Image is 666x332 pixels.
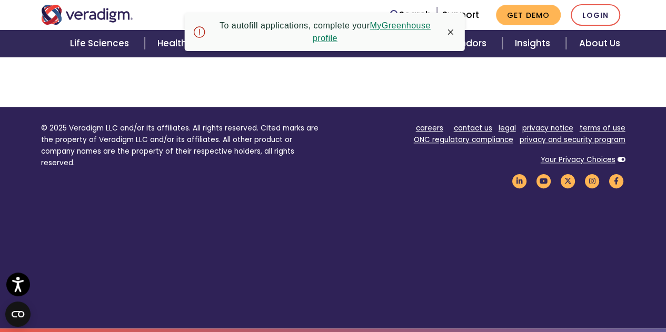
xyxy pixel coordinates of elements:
a: Search [390,8,431,22]
a: Get Demo [496,5,561,25]
a: About Us [566,30,632,57]
a: terms of use [580,123,625,133]
a: legal [499,123,516,133]
p: To autofill applications, complete your [214,19,436,45]
a: Health IT Vendors [394,30,502,57]
img: Veradigm logo [41,5,133,25]
a: Life Sciences [57,30,145,57]
a: Your Privacy Choices [541,155,615,165]
a: Login [571,4,620,26]
a: privacy notice [522,123,573,133]
a: Veradigm Twitter Link [559,176,577,186]
a: privacy and security program [520,135,625,145]
a: Insights [502,30,566,57]
a: Veradigm Facebook Link [608,176,625,186]
p: © 2025 Veradigm LLC and/or its affiliates. All rights reserved. Cited marks are the property of V... [41,123,325,168]
button: Open CMP widget [5,301,31,327]
a: Veradigm YouTube Link [535,176,553,186]
a: Support [442,8,479,21]
a: Veradigm Instagram Link [583,176,601,186]
a: Veradigm LinkedIn Link [511,176,529,186]
a: Health Plans + Payers [145,30,271,57]
a: contact us [454,123,492,133]
a: ONC regulatory compliance [414,135,513,145]
a: MyGreenhouse profile [313,21,431,43]
a: careers [416,123,443,133]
